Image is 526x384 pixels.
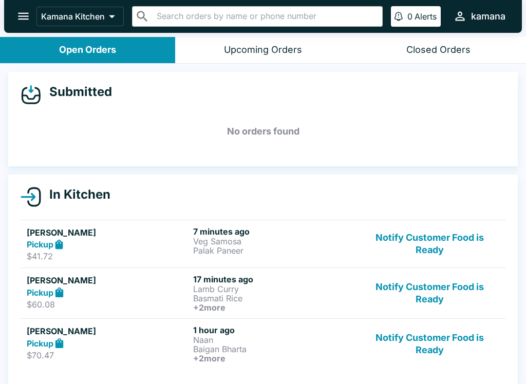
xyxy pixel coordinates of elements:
p: $70.47 [27,350,189,360]
p: Kamana Kitchen [41,11,105,22]
h6: 17 minutes ago [193,274,355,284]
strong: Pickup [27,239,53,249]
a: [PERSON_NAME]Pickup$41.727 minutes agoVeg SamosaPalak PaneerNotify Customer Food is Ready [21,220,505,268]
div: Closed Orders [406,44,471,56]
strong: Pickup [27,338,53,349]
h4: Submitted [41,84,112,100]
h6: + 2 more [193,303,355,312]
p: $60.08 [27,299,189,310]
button: Notify Customer Food is Ready [360,325,499,363]
p: Basmati Rice [193,294,355,303]
p: $41.72 [27,251,189,261]
div: Upcoming Orders [224,44,302,56]
h6: 7 minutes ago [193,226,355,237]
input: Search orders by name or phone number [154,9,378,24]
p: Naan [193,335,355,344]
div: Open Orders [59,44,116,56]
a: [PERSON_NAME]Pickup$60.0817 minutes agoLamb CurryBasmati Rice+2moreNotify Customer Food is Ready [21,267,505,318]
h6: 1 hour ago [193,325,355,335]
p: 0 [407,11,412,22]
h6: + 2 more [193,354,355,363]
div: kamana [471,10,505,23]
p: Palak Paneer [193,246,355,255]
a: [PERSON_NAME]Pickup$70.471 hour agoNaanBaigan Bharta+2moreNotify Customer Food is Ready [21,318,505,369]
p: Veg Samosa [193,237,355,246]
button: Notify Customer Food is Ready [360,226,499,262]
p: Lamb Curry [193,284,355,294]
button: kamana [449,5,510,27]
button: Kamana Kitchen [36,7,124,26]
button: open drawer [10,3,36,29]
strong: Pickup [27,287,53,298]
p: Alerts [415,11,437,22]
h4: In Kitchen [41,187,110,202]
button: Notify Customer Food is Ready [360,274,499,312]
p: Baigan Bharta [193,344,355,354]
h5: [PERSON_NAME] [27,226,189,239]
h5: No orders found [21,113,505,150]
h5: [PERSON_NAME] [27,274,189,286]
h5: [PERSON_NAME] [27,325,189,337]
